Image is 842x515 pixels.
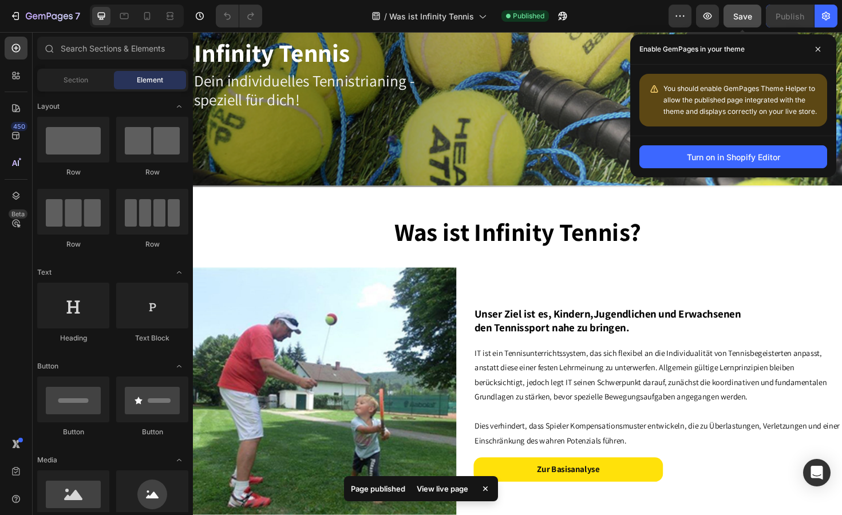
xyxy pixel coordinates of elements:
span: / [384,10,387,22]
div: Beta [9,209,27,219]
p: 7 [75,9,80,23]
button: Publish [766,5,814,27]
input: Search Sections & Elements [37,37,188,60]
span: Was ist Infinity Tennis? [213,195,474,229]
a: Zur Basisanalyse [297,450,497,476]
div: Row [37,167,109,177]
button: Save [724,5,761,27]
span: You should enable GemPages Theme Helper to allow the published page integrated with the theme and... [663,84,817,116]
div: Row [116,239,188,249]
span: Toggle open [170,451,188,469]
button: Turn on in Shopify Editor [639,145,827,168]
p: Enable GemPages in your theme [639,43,745,55]
div: Button [116,427,188,437]
span: Media [37,455,57,465]
span: Text [37,267,52,278]
div: Row [116,167,188,177]
span: den Tennissport nahe zu bringen. [298,306,462,320]
span: IT ist ein Tennisunterrichtssystem, das sich flexibel an die Individualität von Tennisbegeisterte... [298,334,671,391]
span: Element [137,75,163,85]
span: Dies verhindert, dass Spieler Kompensationsmuster entwickeln, die zu Überlastungen, Verletzungen ... [298,411,685,438]
div: Undo/Redo [216,5,262,27]
div: Text Block [116,333,188,343]
span: Toggle open [170,97,188,116]
div: View live page [410,481,475,497]
div: Turn on in Shopify Editor [687,151,780,163]
span: Button [37,361,58,371]
div: Zur Basisanalyse [364,455,430,472]
span: Unser Ziel ist es, Kindern,Jugendlichen und Erwachsenen [298,291,580,306]
span: Save [733,11,752,21]
iframe: Design area [193,32,842,515]
p: Page published [351,483,405,494]
div: Open Intercom Messenger [803,459,831,486]
span: Was ist Infinity Tennis [389,10,474,22]
span: Toggle open [170,357,188,375]
span: Section [64,75,88,85]
span: Layout [37,101,60,112]
div: Heading [37,333,109,343]
button: 7 [5,5,85,27]
span: Published [513,11,544,21]
div: Row [37,239,109,249]
div: 450 [11,122,27,131]
div: Publish [776,10,804,22]
div: Button [37,427,109,437]
span: Toggle open [170,263,188,282]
